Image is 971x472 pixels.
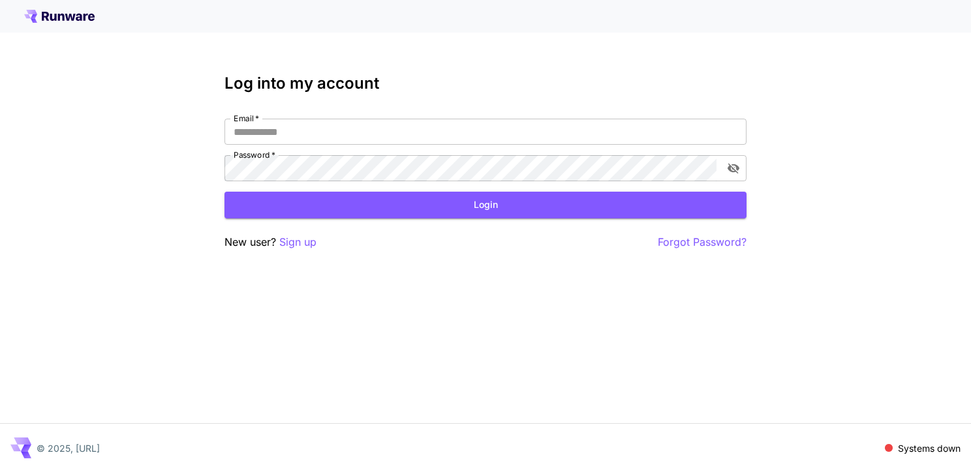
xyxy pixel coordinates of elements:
[234,113,259,124] label: Email
[234,149,275,160] label: Password
[658,234,747,250] button: Forgot Password?
[722,156,745,180] button: toggle password visibility
[224,192,747,218] button: Login
[279,234,316,250] button: Sign up
[224,234,316,250] p: New user?
[898,441,961,455] p: Systems down
[37,441,100,455] p: © 2025, [URL]
[224,74,747,93] h3: Log into my account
